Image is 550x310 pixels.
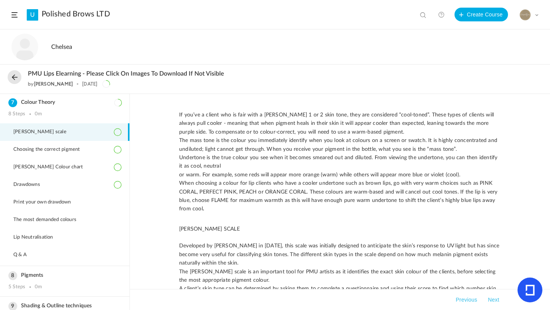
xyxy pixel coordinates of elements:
p: If you’ve a client who is fair with a [PERSON_NAME] 1 or 2 skin tone, they are considered “cool-t... [179,111,501,136]
span: PMU Lips Elearning - please click on images to download if not visible [28,70,224,77]
div: by [28,81,73,87]
p: Undertone is the true colour you see when it becomes smeared out and diluted. From viewing the un... [179,153,501,171]
p: [PERSON_NAME] SCALE [179,225,501,233]
span: Print your own drawdown [13,199,81,205]
img: 617fe505-c459-451e-be24-f11bddb9b696.PNG [520,10,531,20]
h3: Colour Theory [8,99,121,106]
span: Q & A [13,252,36,258]
h3: Pigments [8,272,121,279]
span: Lip Neutralisation [13,234,63,241]
div: 8 Steps [8,111,25,117]
a: U [27,9,38,21]
span: The most demanded colours [13,217,86,223]
a: Polished Brows LTD [42,10,110,19]
p: Developed by [PERSON_NAME] in [DATE], this scale was initially designed to anticipate the skin’s ... [179,242,501,267]
span: [PERSON_NAME] scale [13,129,76,135]
button: Create Course [455,8,508,21]
a: [PERSON_NAME] [34,81,73,87]
p: The mass tone is the colour you immediately identify when you look at colours on a screen or swat... [179,136,501,153]
div: 0m [35,111,42,117]
span: [PERSON_NAME] Colour chart [13,164,92,170]
p: or warm. For example, some reds will appear more orange (warm) while others will appear more blue... [179,171,501,179]
button: Next [486,295,501,304]
p: When choosing a colour for lip clients who have a cooler undertone such as brown lips, go with ve... [179,179,501,213]
img: user-image.png [11,34,38,60]
span: Choosing the correct pigment [13,147,90,153]
div: [DATE] [82,81,97,87]
p: A client’s skin type can be determined by asking them to complete a questionnaire and using their... [179,284,501,302]
strong: . [203,206,204,212]
div: 5 Steps [8,284,25,290]
button: Previous [454,295,479,304]
h2: Chelsea [51,44,418,51]
span: Drawdowns [13,182,50,188]
h3: Shading & Outline techniques [8,303,121,309]
p: The [PERSON_NAME] scale is an important tool for PMU artists as it identifies the exact skin colo... [179,268,501,285]
div: 0m [35,284,42,290]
